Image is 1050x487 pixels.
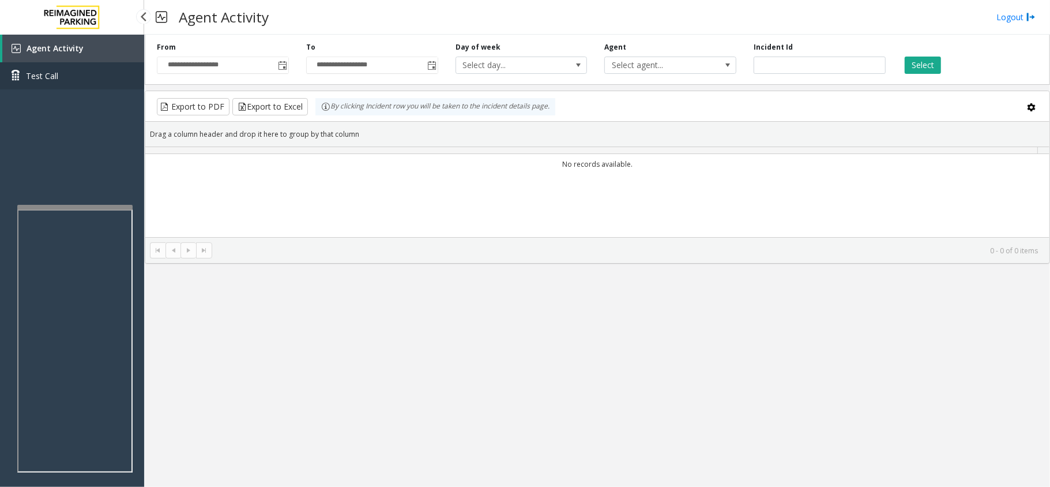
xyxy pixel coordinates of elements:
div: Drag a column header and drop it here to group by that column [145,124,1049,144]
img: infoIcon.svg [321,102,330,111]
span: Select day... [456,57,560,73]
button: Select [905,57,941,74]
label: Agent [604,42,626,53]
div: Data table [145,147,1049,237]
button: Export to PDF [157,98,229,115]
img: 'icon' [12,44,21,53]
label: Incident Id [754,42,793,53]
a: Logout [996,11,1036,23]
span: Agent Activity [27,43,84,54]
label: To [306,42,315,53]
button: Export to Excel [232,98,308,115]
img: pageIcon [156,3,167,31]
img: logout [1026,11,1036,23]
kendo-pager-info: 0 - 0 of 0 items [219,246,1038,256]
td: No records available. [145,154,1049,174]
a: Agent Activity [2,35,144,62]
label: From [157,42,176,53]
span: NO DATA FOUND [604,57,736,74]
div: By clicking Incident row you will be taken to the incident details page. [315,98,555,115]
span: Toggle popup [276,57,288,73]
span: Toggle popup [425,57,438,73]
h3: Agent Activity [173,3,274,31]
label: Day of week [456,42,500,53]
span: Test Call [26,70,58,82]
span: Select agent... [605,57,709,73]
